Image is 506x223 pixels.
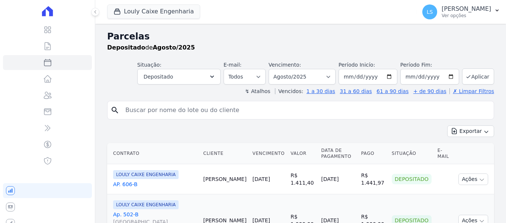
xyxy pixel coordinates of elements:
a: [DATE] [253,176,270,182]
a: 1 a 30 dias [307,88,335,94]
td: R$ 1.441,97 [358,164,389,194]
button: Aplicar [462,69,494,85]
button: Louly Caixe Engenharia [107,4,200,19]
label: Vencimento: [269,62,301,68]
h2: Parcelas [107,30,494,43]
th: E-mail [435,143,456,164]
p: Ver opções [442,13,491,19]
label: Vencidos: [275,88,303,94]
span: Depositado [144,72,173,81]
strong: Agosto/2025 [153,44,195,51]
span: LOULY CAIXE ENGENHARIA [113,200,179,209]
label: Situação: [137,62,161,68]
a: AP. 606-B [113,181,197,188]
th: Vencimento [250,143,288,164]
label: Período Inicío: [339,62,375,68]
a: 31 a 60 dias [340,88,372,94]
a: 61 a 90 dias [377,88,409,94]
th: Situação [389,143,435,164]
strong: Depositado [107,44,145,51]
th: Valor [288,143,318,164]
td: [DATE] [318,164,358,194]
span: LS [427,9,433,15]
i: search [111,106,119,115]
div: Depositado [392,174,432,184]
label: Período Fim: [400,61,459,69]
span: LOULY CAIXE ENGENHARIA [113,170,179,179]
input: Buscar por nome do lote ou do cliente [121,103,491,118]
button: Exportar [447,125,494,137]
a: + de 90 dias [413,88,446,94]
th: Data de Pagamento [318,143,358,164]
th: Contrato [107,143,200,164]
p: de [107,43,195,52]
td: [PERSON_NAME] [200,164,249,194]
a: ✗ Limpar Filtros [449,88,494,94]
button: Depositado [137,69,221,85]
th: Pago [358,143,389,164]
th: Cliente [200,143,249,164]
label: E-mail: [224,62,242,68]
label: ↯ Atalhos [245,88,270,94]
td: R$ 1.411,40 [288,164,318,194]
p: [PERSON_NAME] [442,5,491,13]
button: Ações [458,173,488,185]
button: LS [PERSON_NAME] Ver opções [416,1,506,22]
